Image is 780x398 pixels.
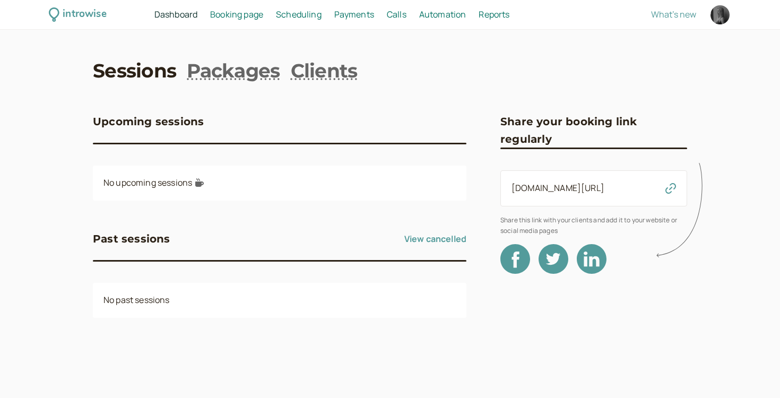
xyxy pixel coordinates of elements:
div: No past sessions [93,283,466,318]
div: introwise [63,6,106,23]
span: Payments [334,8,374,20]
a: Reports [479,8,509,22]
a: Clients [291,57,358,84]
a: [DOMAIN_NAME][URL] [512,182,604,194]
span: Booking page [210,8,263,20]
span: Scheduling [276,8,322,20]
a: Packages [187,57,280,84]
a: Scheduling [276,8,322,22]
a: Booking page [210,8,263,22]
span: Reports [479,8,509,20]
h3: Share your booking link regularly [500,113,687,148]
iframe: Chat Widget [727,347,780,398]
a: Account [709,4,731,26]
span: Calls [387,8,406,20]
span: Dashboard [154,8,197,20]
span: Share this link with your clients and add it to your website or social media pages [500,215,687,236]
a: introwise [49,6,107,23]
h3: Upcoming sessions [93,113,204,130]
a: Payments [334,8,374,22]
div: No upcoming sessions [93,166,466,201]
span: Automation [419,8,466,20]
button: What's new [651,10,696,19]
h3: Past sessions [93,230,170,247]
a: Sessions [93,57,176,84]
a: View cancelled [404,230,466,247]
a: Dashboard [154,8,197,22]
span: What's new [651,8,696,20]
a: Automation [419,8,466,22]
a: Calls [387,8,406,22]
